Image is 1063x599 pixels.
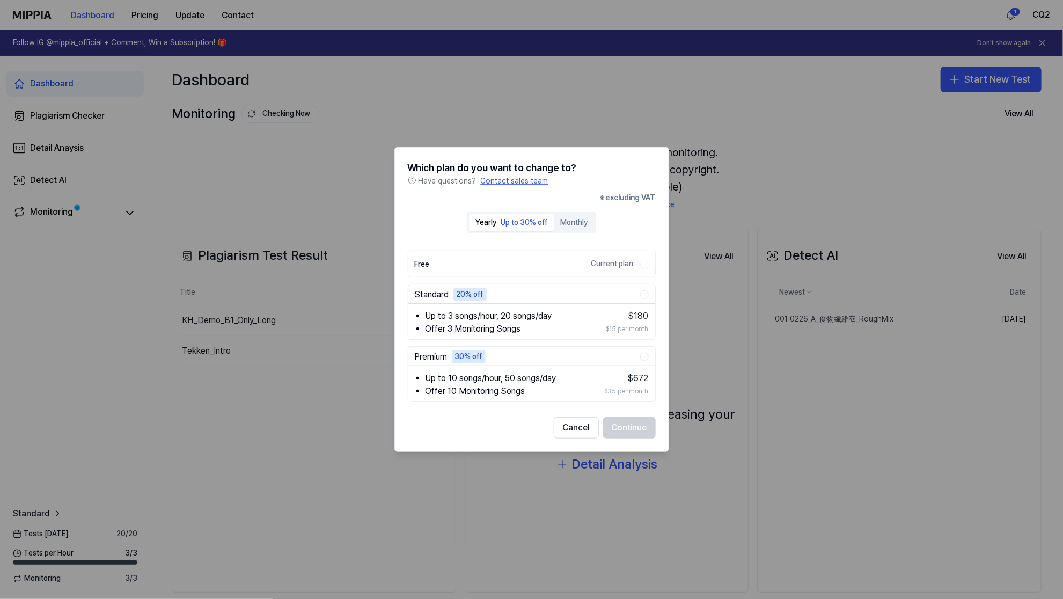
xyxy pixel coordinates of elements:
[606,323,649,335] li: $15 per month
[408,160,656,176] div: Which plan do you want to change to?
[606,310,649,323] li: $ 180
[426,323,591,335] li: Offer 3 Monitoring Songs
[426,310,591,323] li: Up to 3 songs/hour, 20 songs/day
[426,385,590,398] li: Offer 10 Monitoring Songs
[453,288,487,301] div: 20% off
[452,350,486,363] div: 30% off
[501,217,547,228] div: Up to 30% off
[415,251,640,277] label: Free
[588,258,636,270] div: Current plan
[415,350,448,363] div: Premium
[419,176,476,187] p: Have questions?
[415,288,449,301] div: Standard
[481,176,548,187] p: Contact sales team
[554,417,599,439] button: Cancel
[426,372,590,385] li: Up to 10 songs/hour, 50 songs/day
[475,217,496,228] div: Yearly
[605,385,649,398] li: $35 per month
[554,214,594,231] button: Monthly
[479,176,548,187] a: Contact sales team
[605,372,649,385] li: $ 672
[600,193,656,203] p: ※ excluding VAT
